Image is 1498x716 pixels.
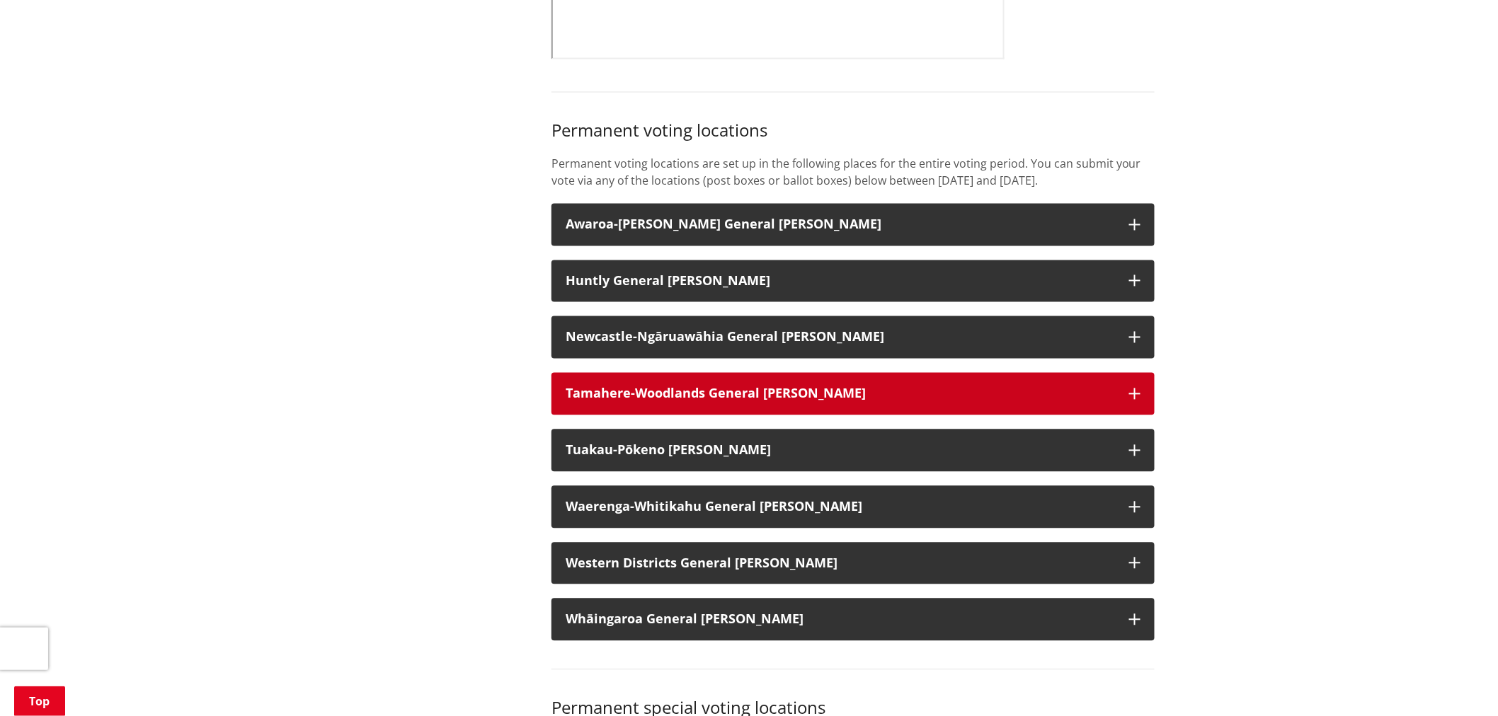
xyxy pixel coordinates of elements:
[14,686,65,716] a: Top
[1433,657,1484,708] iframe: Messenger Launcher
[551,316,1155,359] button: Newcastle-Ngāruawāhia General [PERSON_NAME]
[551,204,1155,246] button: Awaroa-[PERSON_NAME] General [PERSON_NAME]
[566,275,1115,289] h3: Huntly General [PERSON_NAME]
[551,373,1155,415] button: Tamahere-Woodlands General [PERSON_NAME]
[551,543,1155,585] button: Western Districts General [PERSON_NAME]
[551,599,1155,641] button: Whāingaroa General [PERSON_NAME]
[551,260,1155,303] button: Huntly General [PERSON_NAME]
[551,486,1155,529] button: Waerenga-Whitikahu General [PERSON_NAME]
[566,498,862,515] strong: Waerenga-Whitikahu General [PERSON_NAME]
[551,156,1155,190] p: Permanent voting locations are set up in the following places for the entire voting period. You c...
[566,385,866,402] strong: Tamahere-Woodlands General [PERSON_NAME]
[551,429,1155,472] button: Tuakau-Pōkeno [PERSON_NAME]
[566,611,804,628] strong: Whāingaroa General [PERSON_NAME]
[566,444,1115,458] h3: Tuakau-Pōkeno [PERSON_NAME]
[566,555,837,572] strong: Western Districts General [PERSON_NAME]
[566,218,1115,232] h3: Awaroa-[PERSON_NAME] General [PERSON_NAME]
[551,121,1155,142] h3: Permanent voting locations
[566,328,884,345] strong: Newcastle-Ngāruawāhia General [PERSON_NAME]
